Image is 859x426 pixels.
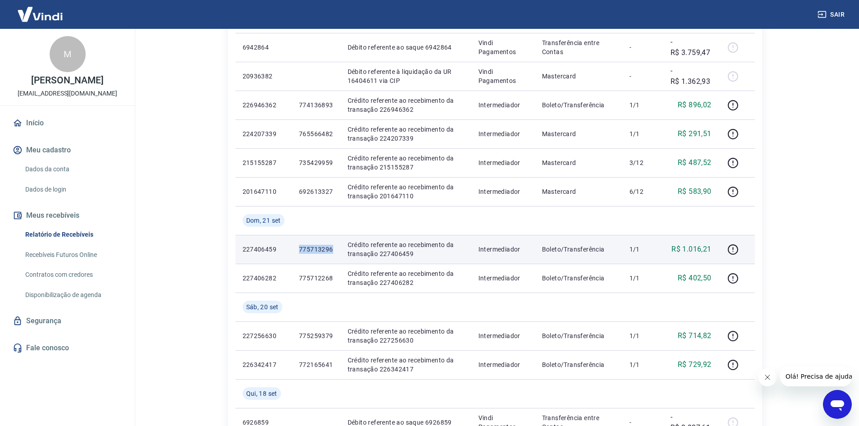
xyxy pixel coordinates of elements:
[22,225,124,244] a: Relatório de Recebíveis
[823,390,852,419] iframe: Botão para abrir a janela de mensagens
[478,187,528,196] p: Intermediador
[678,186,712,197] p: R$ 583,90
[478,158,528,167] p: Intermediador
[348,43,464,52] p: Débito referente ao saque 6942864
[478,129,528,138] p: Intermediador
[243,101,285,110] p: 226946362
[246,216,281,225] span: Dom, 21 set
[542,187,615,196] p: Mastercard
[243,129,285,138] p: 224207339
[478,38,528,56] p: Vindi Pagamentos
[629,158,656,167] p: 3/12
[542,158,615,167] p: Mastercard
[299,331,333,340] p: 775259379
[671,37,712,58] p: -R$ 3.759,47
[246,302,279,311] span: Sáb, 20 set
[18,89,117,98] p: [EMAIL_ADDRESS][DOMAIN_NAME]
[542,274,615,283] p: Boleto/Transferência
[348,183,464,201] p: Crédito referente ao recebimento da transação 201647110
[5,6,76,14] span: Olá! Precisa de ajuda?
[629,187,656,196] p: 6/12
[678,128,712,139] p: R$ 291,51
[299,245,333,254] p: 775713296
[299,360,333,369] p: 772165641
[348,240,464,258] p: Crédito referente ao recebimento da transação 227406459
[629,129,656,138] p: 1/1
[816,6,848,23] button: Sair
[542,245,615,254] p: Boleto/Transferência
[22,266,124,284] a: Contratos com credores
[243,158,285,167] p: 215155287
[11,338,124,358] a: Fale conosco
[246,389,277,398] span: Qui, 18 set
[50,36,86,72] div: M
[678,273,712,284] p: R$ 402,50
[678,359,712,370] p: R$ 729,92
[542,360,615,369] p: Boleto/Transferência
[299,129,333,138] p: 765566482
[22,160,124,179] a: Dados da conta
[629,43,656,52] p: -
[11,113,124,133] a: Início
[348,125,464,143] p: Crédito referente ao recebimento da transação 224207339
[629,331,656,340] p: 1/1
[629,245,656,254] p: 1/1
[671,65,712,87] p: -R$ 1.362,93
[11,140,124,160] button: Meu cadastro
[299,274,333,283] p: 775712268
[299,158,333,167] p: 735429959
[678,100,712,110] p: R$ 896,02
[542,72,615,81] p: Mastercard
[542,129,615,138] p: Mastercard
[243,360,285,369] p: 226342417
[478,101,528,110] p: Intermediador
[542,38,615,56] p: Transferência entre Contas
[478,274,528,283] p: Intermediador
[629,72,656,81] p: -
[671,244,711,255] p: R$ 1.016,21
[348,356,464,374] p: Crédito referente ao recebimento da transação 226342417
[478,67,528,85] p: Vindi Pagamentos
[478,331,528,340] p: Intermediador
[22,246,124,264] a: Recebíveis Futuros Online
[629,101,656,110] p: 1/1
[629,274,656,283] p: 1/1
[629,360,656,369] p: 1/1
[11,0,69,28] img: Vindi
[348,269,464,287] p: Crédito referente ao recebimento da transação 227406282
[758,368,776,386] iframe: Fechar mensagem
[243,274,285,283] p: 227406282
[348,96,464,114] p: Crédito referente ao recebimento da transação 226946362
[348,154,464,172] p: Crédito referente ao recebimento da transação 215155287
[243,43,285,52] p: 6942864
[31,76,103,85] p: [PERSON_NAME]
[22,180,124,199] a: Dados de login
[299,101,333,110] p: 774136893
[243,331,285,340] p: 227256630
[348,327,464,345] p: Crédito referente ao recebimento da transação 227256630
[678,157,712,168] p: R$ 487,52
[780,366,852,386] iframe: Mensagem da empresa
[243,72,285,81] p: 20936382
[11,206,124,225] button: Meus recebíveis
[478,245,528,254] p: Intermediador
[678,330,712,341] p: R$ 714,82
[478,360,528,369] p: Intermediador
[542,331,615,340] p: Boleto/Transferência
[542,101,615,110] p: Boleto/Transferência
[243,187,285,196] p: 201647110
[243,245,285,254] p: 227406459
[299,187,333,196] p: 692613327
[11,311,124,331] a: Segurança
[348,67,464,85] p: Débito referente à liquidação da UR 16404611 via CIP
[22,286,124,304] a: Disponibilização de agenda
